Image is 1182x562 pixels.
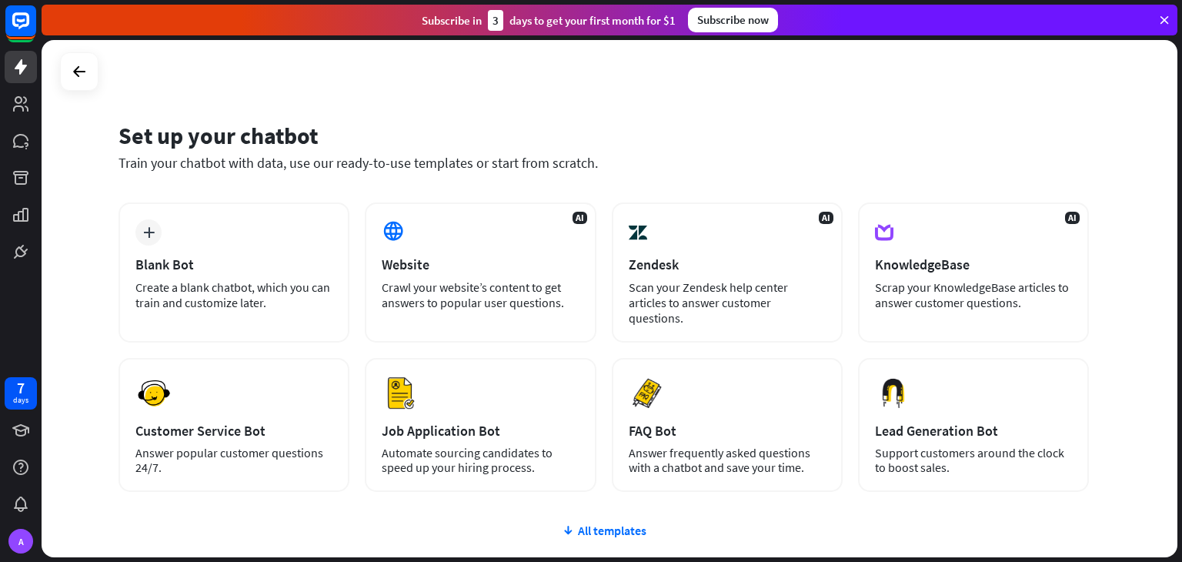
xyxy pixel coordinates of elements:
div: 7 [17,381,25,395]
div: days [13,395,28,406]
div: Subscribe in days to get your first month for $1 [422,10,676,31]
a: 7 days [5,377,37,410]
div: A [8,529,33,554]
div: 3 [488,10,503,31]
div: Subscribe now [688,8,778,32]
